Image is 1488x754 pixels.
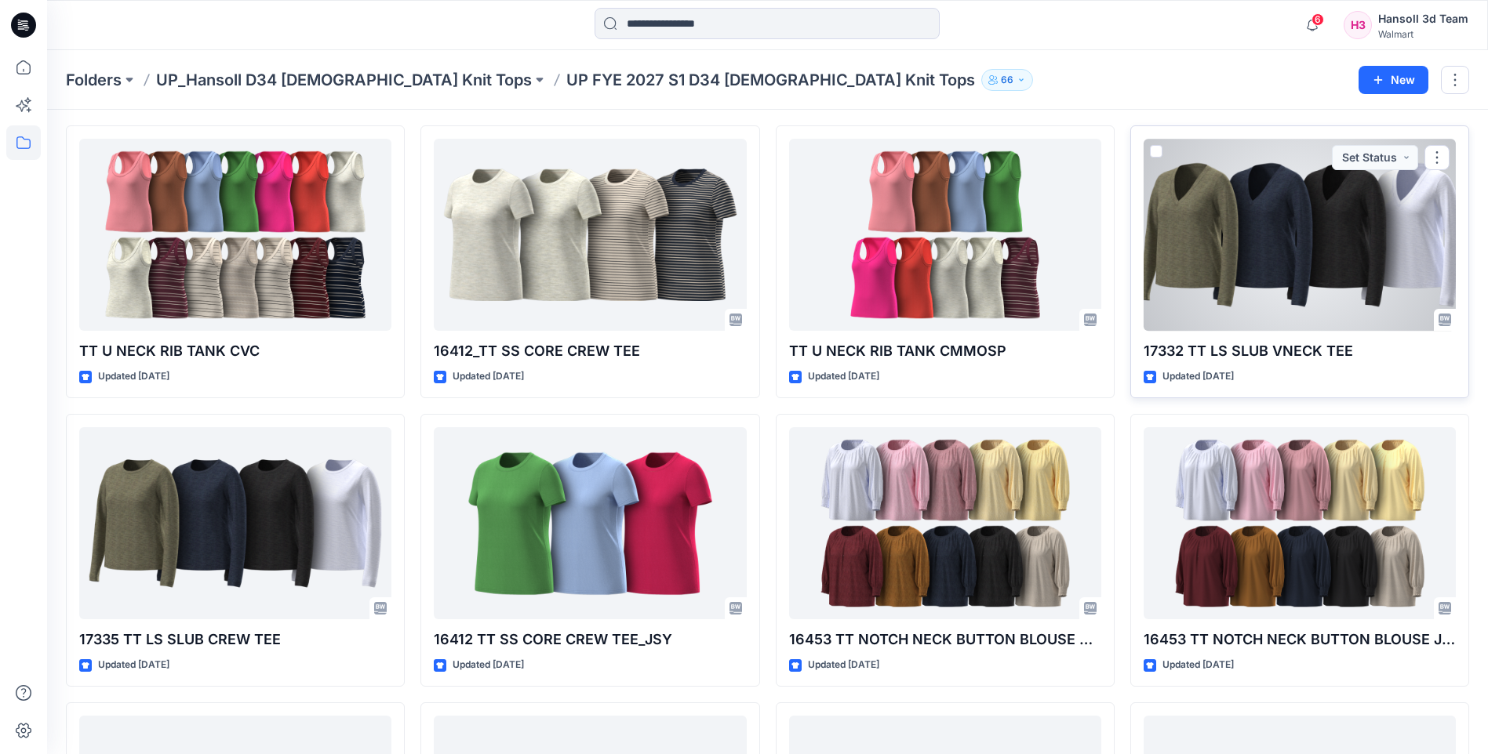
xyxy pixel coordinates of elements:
[98,368,169,385] p: Updated [DATE]
[434,340,746,362] p: 16412_TT SS CORE CREW TEE
[789,340,1101,362] p: TT U NECK RIB TANK CMMOSP
[789,629,1101,651] p: 16453 TT NOTCH NECK BUTTON BLOUSE SLUB
[98,657,169,673] p: Updated [DATE]
[1162,657,1234,673] p: Updated [DATE]
[1144,427,1456,619] a: 16453 TT NOTCH NECK BUTTON BLOUSE JSY
[79,139,391,331] a: TT U NECK RIB TANK CVC
[434,629,746,651] p: 16412 TT SS CORE CREW TEE_JSY
[66,69,122,91] a: Folders
[1144,139,1456,331] a: 17332 TT LS SLUB VNECK TEE
[1144,629,1456,651] p: 16453 TT NOTCH NECK BUTTON BLOUSE JSY
[1312,13,1324,26] span: 6
[434,427,746,619] a: 16412 TT SS CORE CREW TEE_JSY
[79,629,391,651] p: 17335 TT LS SLUB CREW TEE
[1144,340,1456,362] p: 17332 TT LS SLUB VNECK TEE
[566,69,975,91] p: UP FYE 2027 S1 D34 [DEMOGRAPHIC_DATA] Knit Tops
[789,427,1101,619] a: 16453 TT NOTCH NECK BUTTON BLOUSE SLUB
[1344,11,1372,39] div: H3
[789,139,1101,331] a: TT U NECK RIB TANK CMMOSP
[808,657,879,673] p: Updated [DATE]
[1378,28,1468,40] div: Walmart
[453,657,524,673] p: Updated [DATE]
[453,368,524,385] p: Updated [DATE]
[1001,71,1013,89] p: 66
[1162,368,1234,385] p: Updated [DATE]
[1359,66,1428,94] button: New
[1378,9,1468,28] div: Hansoll 3d Team
[156,69,532,91] a: UP_Hansoll D34 [DEMOGRAPHIC_DATA] Knit Tops
[808,368,879,385] p: Updated [DATE]
[79,340,391,362] p: TT U NECK RIB TANK CVC
[981,69,1033,91] button: 66
[434,139,746,331] a: 16412_TT SS CORE CREW TEE
[79,427,391,619] a: 17335 TT LS SLUB CREW TEE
